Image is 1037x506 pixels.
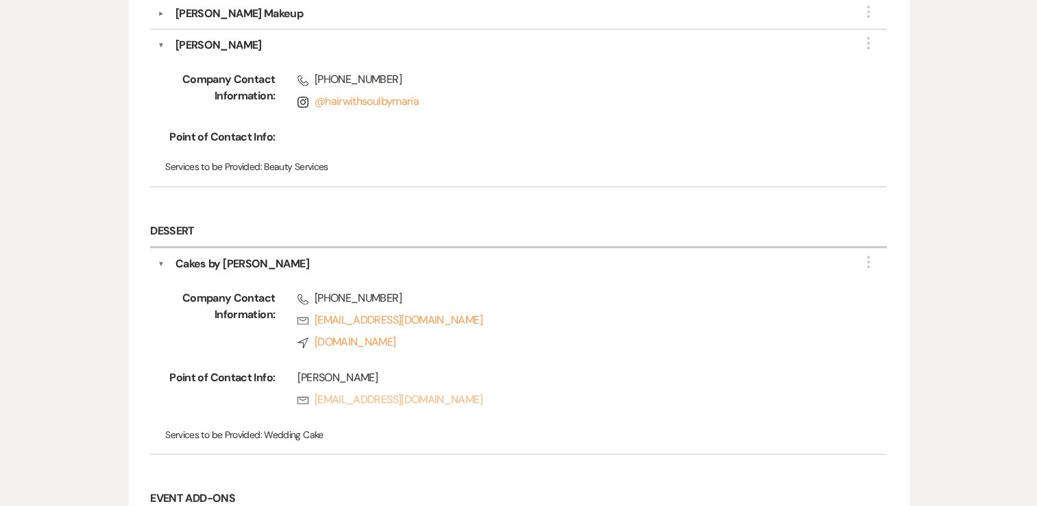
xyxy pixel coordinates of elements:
[175,5,303,22] div: [PERSON_NAME] Makeup
[175,256,309,272] div: Cakes by [PERSON_NAME]
[158,256,164,272] button: ▼
[165,129,275,145] span: Point of Contact Info:
[165,290,275,356] span: Company Contact Information:
[153,10,169,17] button: ▼
[315,94,419,108] a: @hairwithsoulbymaria
[150,216,886,248] h6: Dessert
[165,429,262,441] span: Services to be Provided:
[165,71,275,115] span: Company Contact Information:
[297,334,843,350] a: [DOMAIN_NAME]
[165,370,275,413] span: Point of Contact Info:
[297,71,843,88] span: [PHONE_NUMBER]
[297,312,843,328] a: [EMAIL_ADDRESS][DOMAIN_NAME]
[165,160,262,173] span: Services to be Provided:
[175,37,262,53] div: [PERSON_NAME]
[297,370,843,386] div: [PERSON_NAME]
[297,391,843,408] a: [EMAIL_ADDRESS][DOMAIN_NAME]
[158,37,164,53] button: ▼
[165,159,872,174] p: Beauty Services
[297,290,843,306] span: [PHONE_NUMBER]
[165,427,872,442] p: Wedding Cake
